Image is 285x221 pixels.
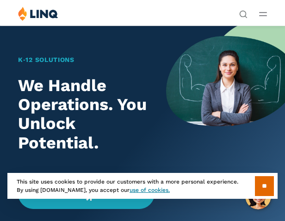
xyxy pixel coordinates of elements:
[239,6,248,18] nav: Utility Navigation
[18,55,155,65] h1: K‑12 Solutions
[7,173,278,199] div: This site uses cookies to provide our customers with a more personal experience. By using [DOMAIN...
[18,6,58,21] img: LINQ | K‑12 Software
[18,76,155,153] h2: We Handle Operations. You Unlock Potential.
[239,9,248,18] button: Open Search Bar
[259,9,267,19] button: Open Main Menu
[130,187,170,193] a: use of cookies.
